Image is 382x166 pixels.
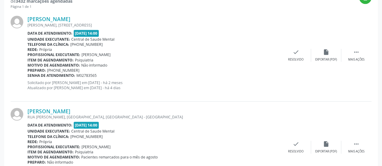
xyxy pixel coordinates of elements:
span: M02783565 [76,73,97,78]
a: [PERSON_NAME] [27,16,70,22]
span: [PHONE_NUMBER] [47,68,79,73]
span: Não informado [47,160,73,165]
b: Profissional executante: [27,52,80,57]
b: Item de agendamento: [27,149,74,155]
img: img [11,16,23,28]
i: check [293,49,299,55]
span: Central de Saude Mental [71,129,114,134]
b: Motivo de agendamento: [27,63,80,68]
i: insert_drive_file [323,49,329,55]
p: Solicitado por [PERSON_NAME] em [DATE] - há 2 meses Atualizado por [PERSON_NAME] em [DATE] - há 4... [27,80,281,90]
i:  [353,141,360,147]
span: Pacientes remarcados para o mês de agosto [81,155,158,160]
span: Não informado [81,63,107,68]
a: [PERSON_NAME] [27,108,70,114]
span: [PERSON_NAME] [82,144,111,149]
b: Motivo de agendamento: [27,155,80,160]
div: [PERSON_NAME], [STREET_ADDRESS] [27,23,281,28]
span: Própria [39,47,52,52]
span: [DATE] 14:00 [74,122,99,129]
div: Resolvido [288,58,303,62]
b: Data de atendimento: [27,31,72,36]
b: Rede: [27,139,38,144]
b: Item de agendamento: [27,58,74,63]
i: check [293,141,299,147]
div: Exportar (PDF) [315,58,337,62]
b: Data de atendimento: [27,123,72,128]
span: Central de Saude Mental [71,37,114,42]
b: Rede: [27,47,38,52]
span: Psiquiatria [75,149,93,155]
i: insert_drive_file [323,141,329,147]
div: Exportar (PDF) [315,149,337,154]
span: Psiquiatria [75,58,93,63]
div: Mais ações [348,149,364,154]
b: Unidade executante: [27,37,70,42]
b: Profissional executante: [27,144,80,149]
div: Página 1 de 1 [11,4,72,9]
img: img [11,108,23,121]
span: [PHONE_NUMBER] [70,134,103,139]
div: Mais ações [348,58,364,62]
span: [PHONE_NUMBER] [70,42,103,47]
span: [PERSON_NAME] [82,52,111,57]
div: Resolvido [288,149,303,154]
i:  [353,49,360,55]
b: Unidade executante: [27,129,70,134]
b: Preparo: [27,160,46,165]
div: RUA [PERSON_NAME], [GEOGRAPHIC_DATA], [GEOGRAPHIC_DATA] - [GEOGRAPHIC_DATA] [27,114,281,120]
span: [DATE] 14:00 [74,30,99,37]
b: Telefone da clínica: [27,42,69,47]
span: Própria [39,139,52,144]
b: Preparo: [27,68,46,73]
b: Senha de atendimento: [27,73,75,78]
b: Telefone da clínica: [27,134,69,139]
